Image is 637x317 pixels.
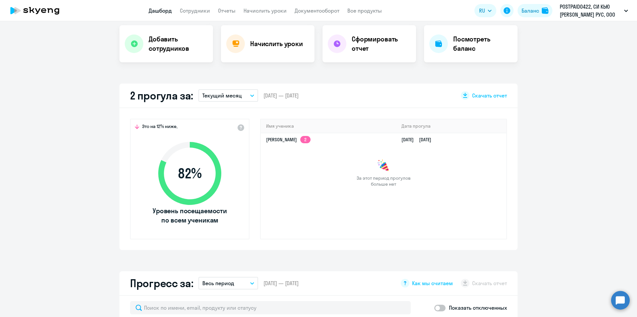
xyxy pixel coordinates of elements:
span: Это на 12% ниже, [142,123,177,131]
input: Поиск по имени, email, продукту или статусу [130,301,411,314]
h2: 2 прогула за: [130,89,193,102]
button: Балансbalance [518,4,552,17]
button: Текущий месяц [198,89,258,102]
a: Отчеты [218,7,236,14]
span: За этот период прогулов больше нет [356,175,411,187]
a: Документооборот [295,7,339,14]
span: 82 % [152,165,228,181]
button: RU [474,4,496,17]
a: [PERSON_NAME]2 [266,137,311,143]
app-skyeng-badge: 2 [300,136,311,143]
h4: Сформировать отчет [352,34,411,53]
span: [DATE] — [DATE] [263,92,299,99]
a: Дашборд [149,7,172,14]
button: POSTPAID0422, СИ КЬЮ [PERSON_NAME] РУС, ООО [556,3,631,19]
h4: Начислить уроки [250,39,303,48]
img: congrats [377,159,390,172]
p: Весь период [202,279,234,287]
h4: Добавить сотрудников [149,34,208,53]
span: Уровень посещаемости по всем ученикам [152,206,228,225]
a: Все продукты [347,7,382,14]
p: POSTPAID0422, СИ КЬЮ [PERSON_NAME] РУС, ООО [560,3,621,19]
span: Как мы считаем [412,280,453,287]
button: Весь период [198,277,258,289]
div: Баланс [522,7,539,15]
span: RU [479,7,485,15]
a: Сотрудники [180,7,210,14]
span: Скачать отчет [472,92,507,99]
th: Имя ученика [261,119,396,133]
span: [DATE] — [DATE] [263,280,299,287]
p: Показать отключенных [449,304,507,312]
img: balance [542,7,548,14]
h4: Посмотреть баланс [453,34,512,53]
h2: Прогресс за: [130,277,193,290]
p: Текущий месяц [202,92,242,99]
a: Начислить уроки [244,7,287,14]
a: [DATE][DATE] [401,137,437,143]
th: Дата прогула [396,119,506,133]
